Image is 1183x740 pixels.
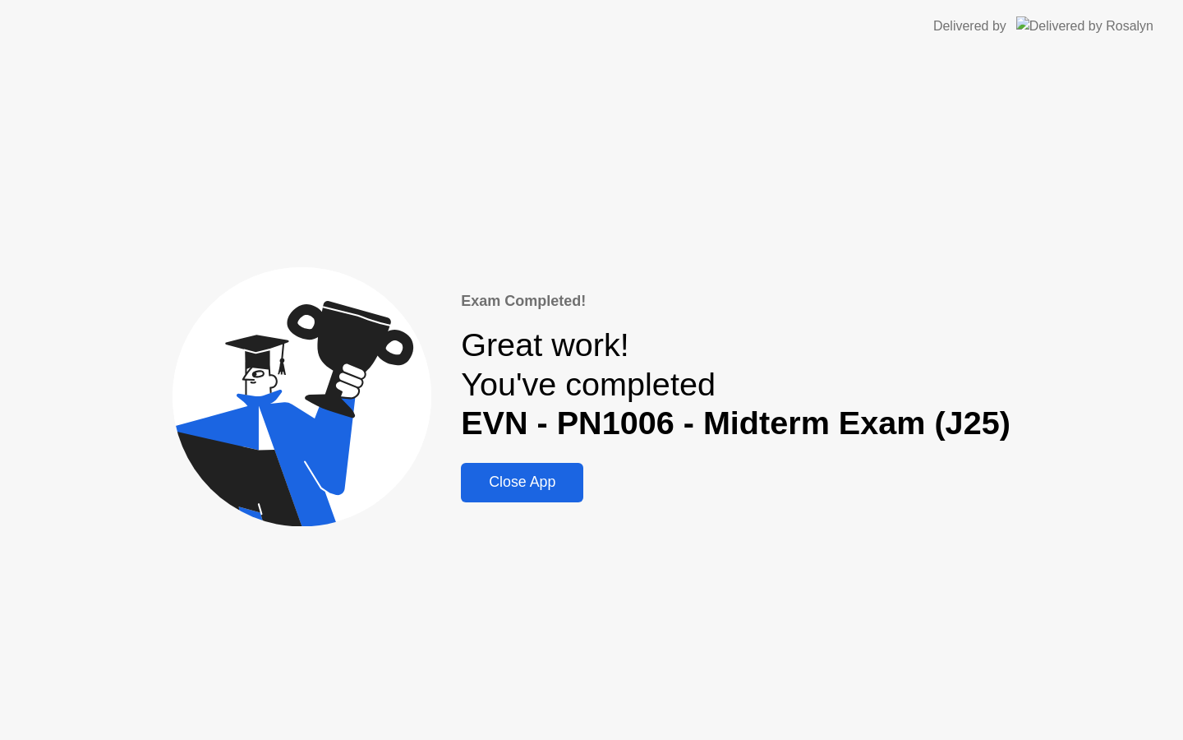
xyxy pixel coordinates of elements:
img: Delivered by Rosalyn [1016,16,1153,35]
div: Exam Completed! [461,290,1010,312]
div: Close App [466,474,578,491]
b: EVN - PN1006 - Midterm Exam (J25) [461,405,1010,441]
div: Delivered by [933,16,1006,36]
div: Great work! You've completed [461,326,1010,443]
button: Close App [461,463,583,502]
